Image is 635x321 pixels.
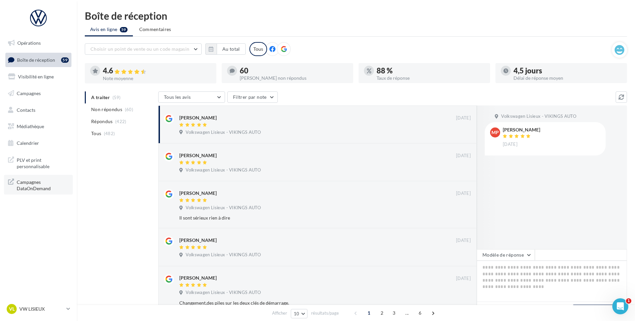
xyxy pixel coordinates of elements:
[4,103,73,117] a: Contacts
[4,70,73,84] a: Visibilité en ligne
[377,308,387,318] span: 2
[503,141,517,147] span: [DATE]
[501,113,576,119] span: Volkswagen Lisieux - VIKINGS AUTO
[103,76,211,81] div: Note moyenne
[61,57,69,63] div: 59
[179,215,427,221] div: Il sont sérieux rien à dire
[18,74,54,79] span: Visibilité en ligne
[4,136,73,150] a: Calendrier
[103,67,211,75] div: 4.6
[311,310,339,316] span: résultats/page
[456,115,471,121] span: [DATE]
[364,308,374,318] span: 1
[17,57,55,62] span: Boîte de réception
[158,91,225,103] button: Tous les avis
[205,43,246,55] button: Au total
[272,310,287,316] span: Afficher
[240,76,348,80] div: [PERSON_NAME] non répondus
[115,119,127,124] span: (422)
[186,290,261,296] span: Volkswagen Lisieux - VIKINGS AUTO
[377,67,485,74] div: 88 %
[4,175,73,195] a: Campagnes DataOnDemand
[90,46,189,52] span: Choisir un point de vente ou un code magasin
[164,94,191,100] span: Tous les avis
[91,118,113,125] span: Répondus
[5,303,71,315] a: VL VW LISIEUX
[249,42,267,56] div: Tous
[186,205,261,211] span: Volkswagen Lisieux - VIKINGS AUTO
[513,67,622,74] div: 4,5 jours
[389,308,399,318] span: 3
[456,153,471,159] span: [DATE]
[139,26,171,33] span: Commentaires
[456,191,471,197] span: [DATE]
[4,86,73,100] a: Campagnes
[9,306,15,312] span: VL
[186,167,261,173] span: Volkswagen Lisieux - VIKINGS AUTO
[17,123,44,129] span: Médiathèque
[415,308,425,318] span: 6
[179,190,217,197] div: [PERSON_NAME]
[85,11,627,21] div: Boîte de réception
[17,178,69,192] span: Campagnes DataOnDemand
[91,130,101,137] span: Tous
[17,90,41,96] span: Campagnes
[402,308,412,318] span: ...
[4,153,73,173] a: PLV et print personnalisable
[503,127,540,132] div: [PERSON_NAME]
[186,252,261,258] span: Volkswagen Lisieux - VIKINGS AUTO
[186,129,261,135] span: Volkswagen Lisieux - VIKINGS AUTO
[17,140,39,146] span: Calendrier
[456,238,471,244] span: [DATE]
[91,106,122,113] span: Non répondus
[104,131,115,136] span: (482)
[513,76,622,80] div: Délai de réponse moyen
[179,114,217,121] div: [PERSON_NAME]
[227,91,278,103] button: Filtrer par note
[179,152,217,159] div: [PERSON_NAME]
[179,237,217,244] div: [PERSON_NAME]
[4,36,73,50] a: Opérations
[4,119,73,133] a: Médiathèque
[17,155,69,170] span: PLV et print personnalisable
[125,107,133,112] span: (60)
[612,298,628,314] iframe: Intercom live chat
[477,249,535,261] button: Modèle de réponse
[85,43,202,55] button: Choisir un point de vente ou un code magasin
[240,67,348,74] div: 60
[491,129,499,136] span: MP
[294,311,299,316] span: 10
[179,300,427,306] div: Changement,des piles sur les deux clés de démarrage.
[4,53,73,67] a: Boîte de réception59
[626,298,631,304] span: 1
[456,276,471,282] span: [DATE]
[291,309,308,318] button: 10
[19,306,64,312] p: VW LISIEUX
[179,275,217,281] div: [PERSON_NAME]
[377,76,485,80] div: Taux de réponse
[17,107,35,112] span: Contacts
[217,43,246,55] button: Au total
[17,40,41,46] span: Opérations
